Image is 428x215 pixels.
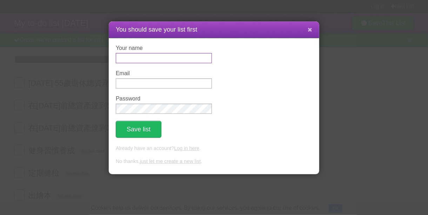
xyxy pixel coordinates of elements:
[116,96,212,102] label: Password
[116,158,312,165] p: No thanks, .
[116,121,161,138] button: Save list
[116,70,212,77] label: Email
[174,145,199,151] a: Log in here
[140,158,201,164] a: just let me create a new list
[116,25,312,34] h1: You should save your list first
[116,145,312,152] p: Already have an account? .
[116,45,212,51] label: Your name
